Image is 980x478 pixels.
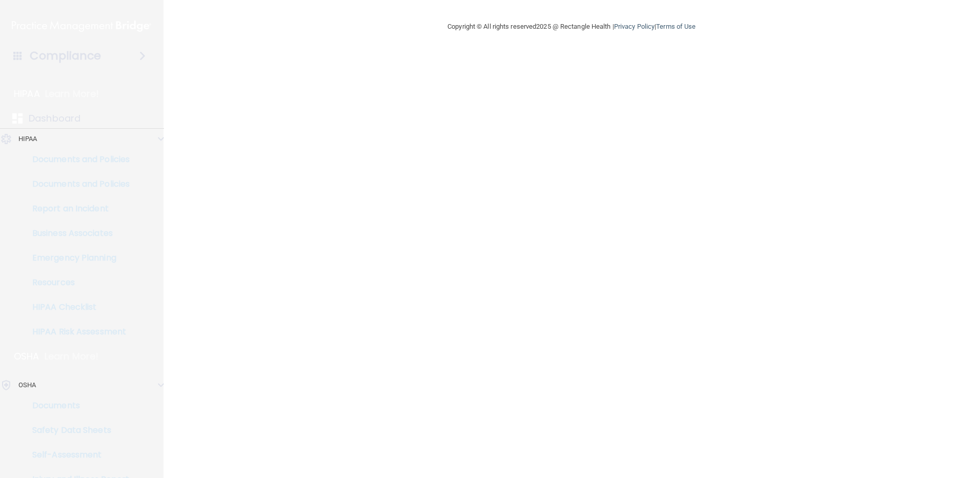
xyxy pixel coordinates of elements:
[7,204,147,214] p: Report an Incident
[14,88,40,100] p: HIPAA
[14,350,39,363] p: OSHA
[7,228,147,238] p: Business Associates
[7,179,147,189] p: Documents and Policies
[7,154,147,165] p: Documents and Policies
[614,23,655,30] a: Privacy Policy
[7,425,147,435] p: Safety Data Sheets
[7,302,147,312] p: HIPAA Checklist
[12,112,149,125] a: Dashboard
[12,16,151,36] img: PMB logo
[656,23,696,30] a: Terms of Use
[7,450,147,460] p: Self-Assessment
[30,49,101,63] h4: Compliance
[18,133,37,145] p: HIPAA
[7,401,147,411] p: Documents
[7,277,147,288] p: Resources
[45,88,99,100] p: Learn More!
[18,379,36,391] p: OSHA
[29,112,80,125] p: Dashboard
[384,10,759,43] div: Copyright © All rights reserved 2025 @ Rectangle Health | |
[7,327,147,337] p: HIPAA Risk Assessment
[45,350,99,363] p: Learn More!
[7,253,147,263] p: Emergency Planning
[12,113,23,124] img: dashboard.aa5b2476.svg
